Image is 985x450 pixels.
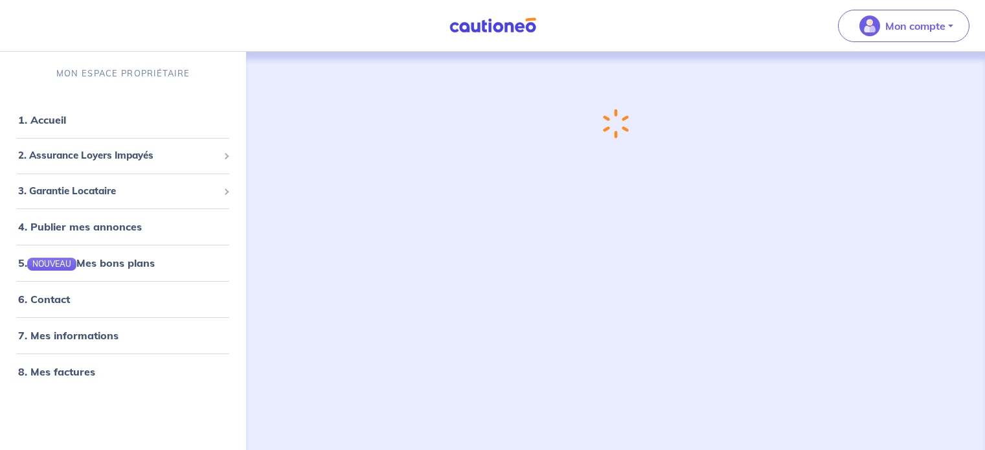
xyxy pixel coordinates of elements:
img: loading-spinner [602,109,629,139]
p: Mon compte [885,18,945,34]
a: 1. Accueil [18,113,66,126]
a: 4. Publier mes annonces [18,220,142,233]
div: 3. Garantie Locataire [5,179,241,204]
div: 6. Contact [5,286,241,312]
div: 2. Assurance Loyers Impayés [5,143,241,168]
a: 6. Contact [18,293,70,306]
p: MON ESPACE PROPRIÉTAIRE [56,67,190,80]
div: 5.NOUVEAUMes bons plans [5,250,241,276]
span: 3. Garantie Locataire [18,184,218,199]
div: 7. Mes informations [5,322,241,348]
div: 8. Mes factures [5,359,241,385]
button: illu_account_valid_menu.svgMon compte [838,10,969,42]
a: 7. Mes informations [18,329,119,342]
a: 5.NOUVEAUMes bons plans [18,256,155,269]
div: 1. Accueil [5,107,241,133]
div: 4. Publier mes annonces [5,214,241,240]
span: 2. Assurance Loyers Impayés [18,148,218,163]
img: illu_account_valid_menu.svg [859,16,880,36]
a: 8. Mes factures [18,365,95,378]
img: Cautioneo [444,17,541,34]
